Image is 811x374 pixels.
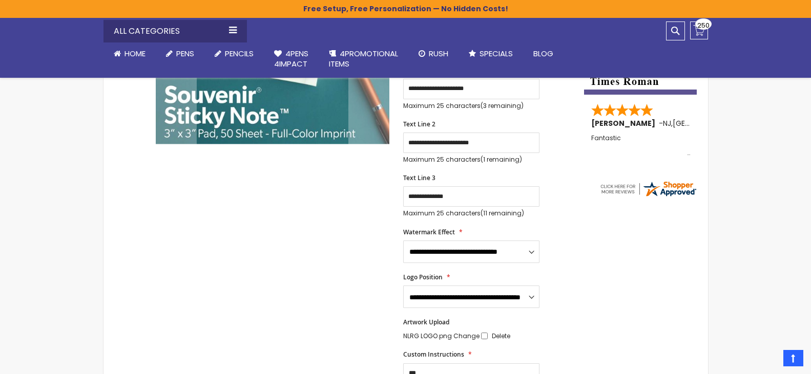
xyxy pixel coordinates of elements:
a: Pencils [204,42,264,65]
a: Specials [459,42,523,65]
p: Maximum 25 characters [403,102,539,110]
span: Text Line 2 [403,120,435,128]
span: Logo Position [403,273,443,281]
a: 4Pens4impact [264,42,319,76]
div: Fantastic [591,135,691,157]
a: Pens [156,42,204,65]
span: Delete [492,332,510,340]
a: 250 [690,21,708,39]
span: (3 remaining) [481,101,524,110]
span: [GEOGRAPHIC_DATA] [673,118,748,128]
a: Blog [523,42,564,65]
span: - , [659,118,748,128]
img: 4pens.com widget logo [599,180,697,198]
span: Specials [480,48,513,59]
span: NLRG LOGO.png [403,332,452,340]
p: Maximum 25 characters [403,156,539,164]
span: Home [124,48,145,59]
span: Rush [429,48,448,59]
span: Watermark Effect [403,228,455,236]
span: 250 [697,20,710,30]
span: Pens [176,48,194,59]
span: [PERSON_NAME] [591,118,659,128]
a: Change [453,332,480,340]
a: 4pens.com certificate URL [599,191,697,200]
span: 4Pens 4impact [274,48,308,69]
a: 4PROMOTIONALITEMS [319,42,408,76]
span: Pencils [225,48,254,59]
a: Rush [408,42,459,65]
span: (1 remaining) [481,155,522,164]
span: Text Line 3 [403,173,435,182]
div: All Categories [103,20,247,42]
a: Home [103,42,156,65]
span: Blog [533,48,553,59]
a: Top [783,350,803,366]
span: Custom Instructions [403,350,464,359]
span: (11 remaining) [481,209,524,217]
span: Artwork Upload [403,318,449,326]
p: Maximum 25 characters [403,209,539,217]
span: NJ [663,118,671,128]
span: 4PROMOTIONAL ITEMS [329,48,398,69]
